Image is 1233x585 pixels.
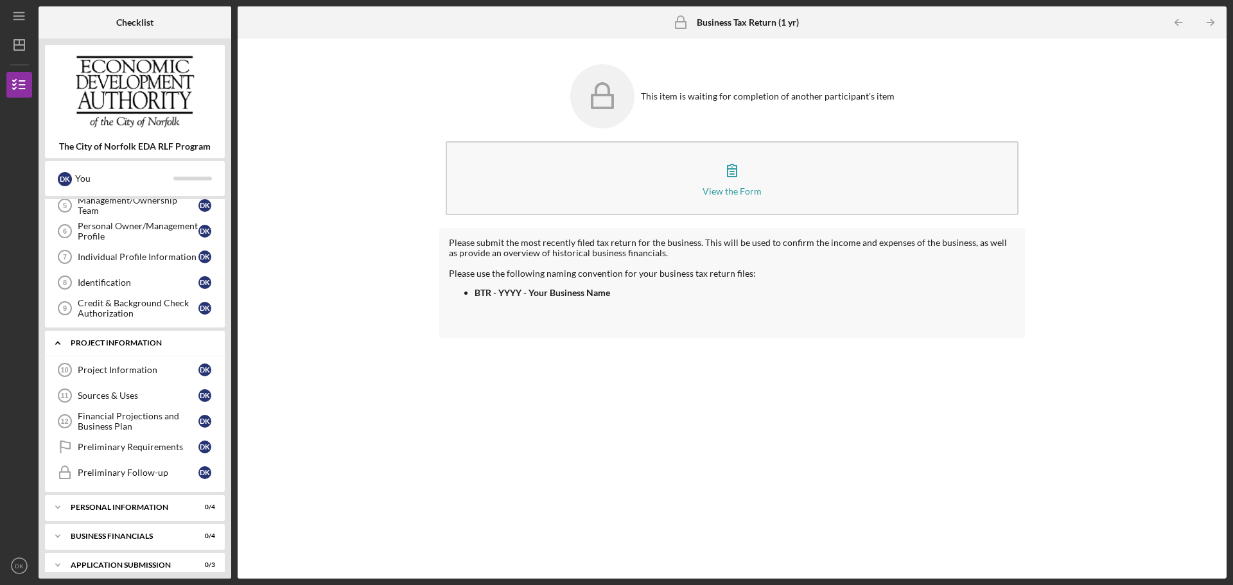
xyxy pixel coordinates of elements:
[449,238,1015,279] div: Please submit the most recently filed tax return for the business. This will be used to confirm t...
[15,563,24,570] text: DK
[51,193,218,218] a: 5Management/Ownership TeamDK
[51,460,218,485] a: Preliminary Follow-upDK
[71,503,183,511] div: Personal Information
[446,141,1019,215] button: View the Form
[63,202,67,209] tspan: 5
[63,279,67,286] tspan: 8
[58,172,72,186] div: D K
[198,389,211,402] div: D K
[192,503,215,511] div: 0 / 4
[51,357,218,383] a: 10Project InformationDK
[71,561,183,569] div: Application Submission
[78,411,198,432] div: Financial Projections and Business Plan
[78,252,198,262] div: Individual Profile Information
[198,199,211,212] div: D K
[6,553,32,579] button: DK
[51,218,218,244] a: 6Personal Owner/Management ProfileDK
[63,253,67,261] tspan: 7
[78,390,198,401] div: Sources & Uses
[192,532,215,540] div: 0 / 4
[198,363,211,376] div: D K
[78,442,198,452] div: Preliminary Requirements
[75,168,173,189] div: You
[51,383,218,408] a: 11Sources & UsesDK
[198,466,211,479] div: D K
[51,408,218,434] a: 12Financial Projections and Business PlanDK
[198,302,211,315] div: D K
[60,366,68,374] tspan: 10
[59,141,211,152] b: The City of Norfolk EDA RLF Program
[198,250,211,263] div: D K
[51,434,218,460] a: Preliminary RequirementsDK
[78,365,198,375] div: Project Information
[697,17,799,28] b: Business Tax Return (1 yr)
[198,276,211,289] div: D K
[71,339,209,347] div: PROJECT INFORMATION
[60,392,68,399] tspan: 11
[60,417,68,425] tspan: 12
[78,277,198,288] div: Identification
[51,244,218,270] a: 7Individual Profile InformationDK
[71,532,183,540] div: Business Financials
[78,467,198,478] div: Preliminary Follow-up
[703,186,762,196] div: View the Form
[641,91,895,101] div: This item is waiting for completion of another participant's item
[198,415,211,428] div: D K
[63,304,67,312] tspan: 9
[198,441,211,453] div: D K
[51,295,218,321] a: 9Credit & Background Check AuthorizationDK
[116,17,153,28] b: Checklist
[198,225,211,238] div: D K
[63,227,67,235] tspan: 6
[45,51,225,128] img: Product logo
[78,195,198,216] div: Management/Ownership Team
[78,221,198,241] div: Personal Owner/Management Profile
[192,561,215,569] div: 0 / 3
[475,287,610,298] strong: BTR - YYYY - Your Business Name
[51,270,218,295] a: 8IdentificationDK
[78,298,198,319] div: Credit & Background Check Authorization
